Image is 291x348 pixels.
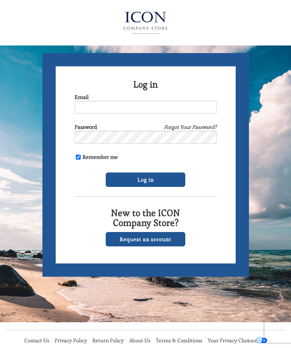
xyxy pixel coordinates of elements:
[129,337,150,344] a: About Us
[55,337,87,344] a: Privacy Policy
[75,153,118,161] label: Remember me
[75,123,97,131] label: Password
[75,208,217,228] h2: New to the ICON Company Store?
[106,172,185,187] input: Log in
[156,337,202,344] a: Terms & Conditions
[75,93,89,101] label: Email
[106,232,185,246] a: Request an account
[75,80,217,89] h2: Log in
[164,123,217,131] a: Forgot Your Password?
[208,337,267,344] a: Your Privacy Choices
[76,155,81,160] input: Remember me
[24,337,49,344] a: Contact Us
[92,337,124,344] a: Return Policy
